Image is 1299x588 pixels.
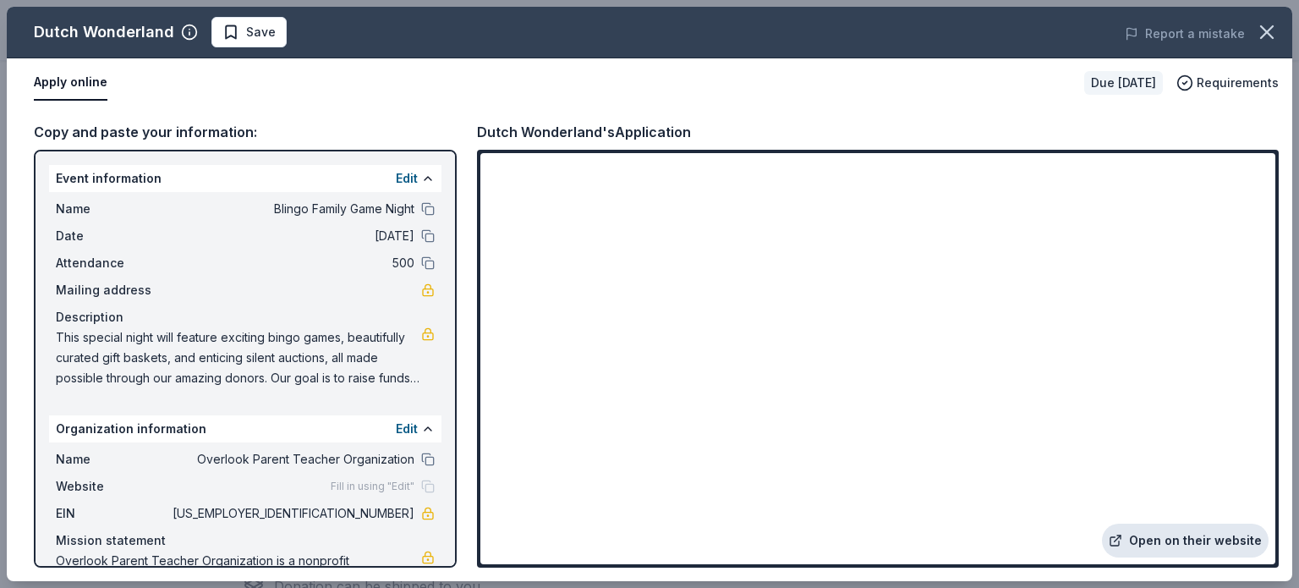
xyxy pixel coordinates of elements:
span: 500 [169,253,414,273]
span: Overlook Parent Teacher Organization [169,449,414,470]
span: Mailing address [56,280,169,300]
span: Requirements [1197,73,1279,93]
span: Date [56,226,169,246]
div: Description [56,307,435,327]
button: Edit [396,419,418,439]
span: Save [246,22,276,42]
button: Apply online [34,65,107,101]
button: Requirements [1176,73,1279,93]
div: Mission statement [56,530,435,551]
a: Open on their website [1102,524,1269,558]
div: Dutch Wonderland [34,19,174,46]
span: [DATE] [169,226,414,246]
button: Edit [396,168,418,189]
span: Blingo Family Game Night [169,199,414,219]
div: Due [DATE] [1084,71,1163,95]
span: Fill in using "Edit" [331,480,414,493]
div: Dutch Wonderland's Application [477,121,691,143]
button: Save [211,17,287,47]
div: Copy and paste your information: [34,121,457,143]
div: Event information [49,165,441,192]
div: Organization information [49,415,441,442]
span: Name [56,199,169,219]
span: [US_EMPLOYER_IDENTIFICATION_NUMBER] [169,503,414,524]
span: Name [56,449,169,470]
button: Report a mistake [1125,24,1245,44]
span: EIN [56,503,169,524]
span: This special night will feature exciting bingo games, beautifully curated gift baskets, and entic... [56,327,421,388]
span: Website [56,476,169,497]
span: Attendance [56,253,169,273]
